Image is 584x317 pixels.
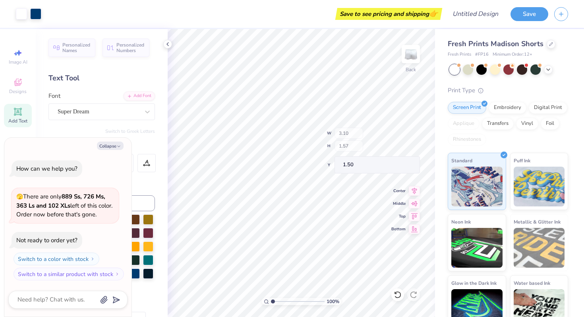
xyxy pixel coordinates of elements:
[48,73,155,84] div: Text Tool
[448,86,568,95] div: Print Type
[16,193,105,210] strong: 889 Ss, 726 Ms, 363 Ls and 102 XLs
[448,39,543,49] span: Fresh Prints Madison Shorts
[448,51,471,58] span: Fresh Prints
[514,279,550,287] span: Water based Ink
[14,253,99,265] button: Switch to a color with stock
[403,46,419,62] img: Back
[124,91,155,101] div: Add Font
[14,268,124,280] button: Switch to a similar product with stock
[327,298,339,305] span: 100 %
[16,193,23,200] span: 🫣
[451,279,497,287] span: Glow in the Dark Ink
[8,118,27,124] span: Add Text
[48,91,60,101] label: Font
[493,51,532,58] span: Minimum Order: 12 +
[9,59,27,65] span: Image AI
[451,218,471,226] span: Neon Ink
[16,193,112,218] span: There are only left of this color. Order now before that's gone.
[391,201,406,206] span: Middle
[16,165,77,173] div: How can we help you?
[429,9,438,18] span: 👉
[16,236,77,244] div: Not ready to order yet?
[514,156,530,165] span: Puff Ink
[514,218,561,226] span: Metallic & Glitter Ink
[448,134,486,146] div: Rhinestones
[514,228,565,268] img: Metallic & Glitter Ink
[62,42,91,53] span: Personalized Names
[9,88,27,95] span: Designs
[391,214,406,219] span: Top
[511,7,548,21] button: Save
[115,272,120,276] img: Switch to a similar product with stock
[116,42,145,53] span: Personalized Numbers
[406,66,416,73] div: Back
[337,8,440,20] div: Save to see pricing and shipping
[451,167,503,206] img: Standard
[391,226,406,232] span: Bottom
[90,257,95,261] img: Switch to a color with stock
[448,102,486,114] div: Screen Print
[489,102,526,114] div: Embroidery
[105,128,155,134] button: Switch to Greek Letters
[448,118,480,130] div: Applique
[541,118,559,130] div: Foil
[475,51,489,58] span: # FP16
[97,142,124,150] button: Collapse
[391,188,406,194] span: Center
[529,102,567,114] div: Digital Print
[451,156,472,165] span: Standard
[451,228,503,268] img: Neon Ink
[516,118,538,130] div: Vinyl
[514,167,565,206] img: Puff Ink
[446,6,505,22] input: Untitled Design
[482,118,514,130] div: Transfers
